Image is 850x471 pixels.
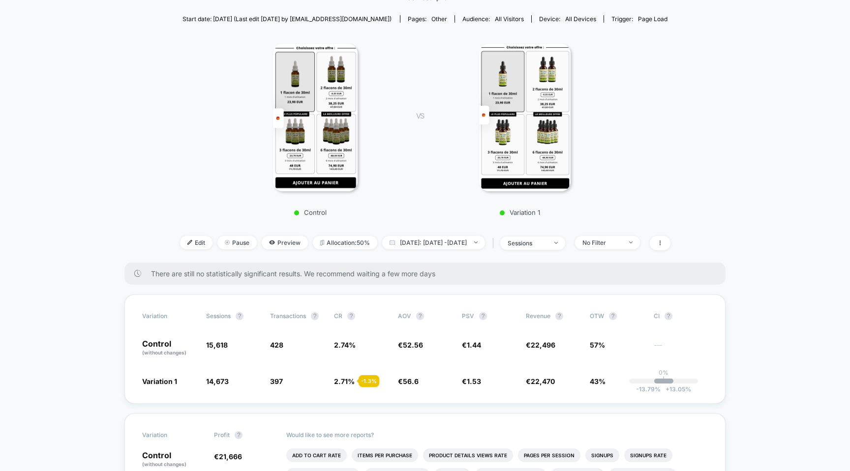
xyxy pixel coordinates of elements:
[334,377,355,385] span: 2.71 %
[142,451,204,468] p: Control
[611,15,668,23] div: Trigger:
[180,236,212,249] span: Edit
[286,448,347,462] li: Add To Cart Rate
[495,15,524,23] span: All Visitors
[382,236,485,249] span: [DATE]: [DATE] - [DATE]
[590,312,644,320] span: OTW
[462,15,524,23] div: Audience:
[609,312,617,320] button: ?
[403,377,419,385] span: 56.6
[206,377,229,385] span: 14,673
[629,241,633,243] img: end
[217,236,257,249] span: Pause
[403,341,423,349] span: 52.56
[398,312,411,320] span: AOV
[467,341,481,349] span: 1.44
[531,341,555,349] span: 22,496
[665,312,672,320] button: ?
[270,312,306,320] span: Transactions
[526,312,550,320] span: Revenue
[659,369,668,376] p: 0%
[661,385,691,393] span: 13.05 %
[334,312,342,320] span: CR
[142,312,196,320] span: Variation
[508,239,547,247] div: sessions
[334,341,356,349] span: 2.74 %
[423,448,513,462] li: Product Details Views Rate
[582,239,622,246] div: No Filter
[235,431,243,439] button: ?
[270,341,283,349] span: 428
[654,342,708,356] span: ---
[431,15,447,23] span: other
[352,448,418,462] li: Items Per Purchase
[531,15,604,23] span: Device:
[666,385,669,393] span: +
[286,431,708,439] p: Would like to see more reports?
[526,341,555,349] span: €
[206,341,228,349] span: 15,618
[224,208,396,216] p: Control
[474,241,478,243] img: end
[554,242,558,244] img: end
[398,377,419,385] span: €
[638,15,668,23] span: Page Load
[531,377,555,385] span: 22,470
[479,44,571,191] img: Variation 1 main
[142,461,186,467] span: (without changes)
[416,312,424,320] button: ?
[555,312,563,320] button: ?
[262,236,308,249] span: Preview
[320,240,324,245] img: rebalance
[518,448,580,462] li: Pages Per Session
[565,15,596,23] span: all devices
[311,312,319,320] button: ?
[663,376,665,383] p: |
[142,377,177,385] span: Variation 1
[236,312,243,320] button: ?
[526,377,555,385] span: €
[390,240,395,245] img: calendar
[359,375,379,387] div: - 1.3 %
[347,312,355,320] button: ?
[398,341,423,349] span: €
[462,341,481,349] span: €
[214,452,242,461] span: €
[151,269,706,278] span: There are still no statistically significant results. We recommend waiting a few more days
[654,312,708,320] span: CI
[142,350,186,355] span: (without changes)
[273,44,358,191] img: Control main
[206,312,231,320] span: Sessions
[416,112,424,120] span: VS
[408,15,447,23] div: Pages:
[142,431,196,439] span: Variation
[590,341,605,349] span: 57%
[182,15,392,23] span: Start date: [DATE] (Last edit [DATE] by [EMAIL_ADDRESS][DOMAIN_NAME])
[214,431,230,439] span: Profit
[479,312,487,320] button: ?
[590,377,606,385] span: 43%
[225,240,230,245] img: end
[490,236,500,250] span: |
[142,340,196,356] p: Control
[462,377,481,385] span: €
[624,448,672,462] li: Signups Rate
[270,377,283,385] span: 397
[462,312,474,320] span: PSV
[434,208,606,216] p: Variation 1
[585,448,619,462] li: Signups
[313,236,377,249] span: Allocation: 50%
[467,377,481,385] span: 1.53
[219,452,242,461] span: 21,666
[187,240,192,245] img: edit
[636,385,661,393] span: -13.79 %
